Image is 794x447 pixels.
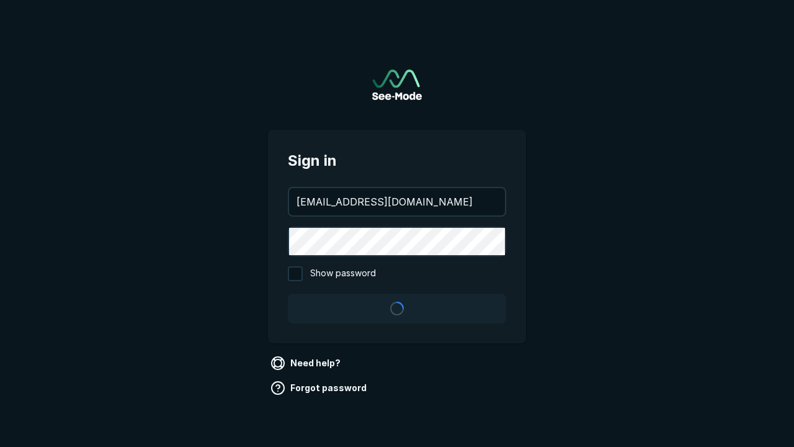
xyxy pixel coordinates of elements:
a: Go to sign in [372,70,422,100]
a: Forgot password [268,378,372,398]
span: Sign in [288,150,506,172]
img: See-Mode Logo [372,70,422,100]
a: Need help? [268,353,346,373]
span: Show password [310,266,376,281]
input: your@email.com [289,188,505,215]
